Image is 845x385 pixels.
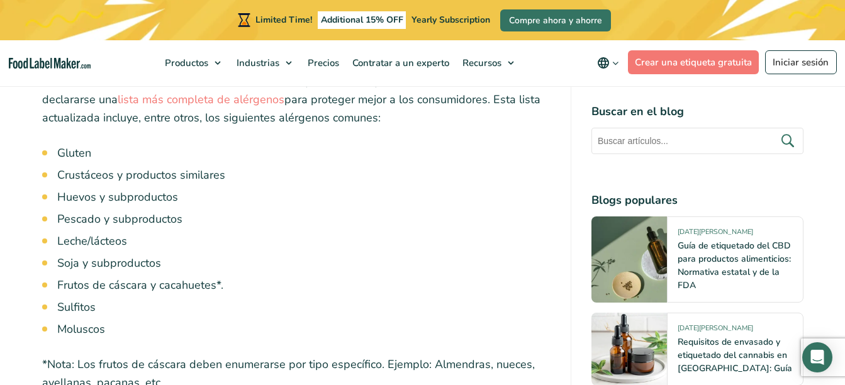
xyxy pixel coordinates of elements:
a: Requisitos de envasado y etiquetado del cannabis en [GEOGRAPHIC_DATA]: Guía [678,336,792,374]
a: Crear una etiqueta gratuita [628,50,759,74]
a: Recursos [456,40,520,86]
span: Contratar a un experto [349,57,450,69]
span: [DATE][PERSON_NAME] [678,323,753,338]
span: Recursos [459,57,503,69]
li: Soja y subproductos [57,255,551,272]
a: Iniciar sesión [765,50,837,74]
h4: Blogs populares [591,192,803,209]
div: Open Intercom Messenger [802,342,832,372]
li: Huevos y subproductos [57,189,551,206]
span: Yearly Subscription [411,14,490,26]
a: Compre ahora y ahorre [500,9,611,31]
h4: Buscar en el blog [591,103,803,120]
li: Moluscos [57,321,551,338]
span: Industrias [233,57,281,69]
li: Crustáceos y productos similares [57,167,551,184]
li: Frutos de cáscara y cacahuetes*. [57,277,551,294]
span: Productos [161,57,210,69]
a: Industrias [230,40,298,86]
li: Gluten [57,145,551,162]
a: lista más completa de alérgenos [118,92,284,107]
span: Precios [304,57,340,69]
p: Las actualizaciones más recientes han establecido que en las etiquetas de los alimentos debe decl... [42,72,551,126]
span: Additional 15% OFF [318,11,406,29]
a: Precios [301,40,343,86]
li: Pescado y subproductos [57,211,551,228]
a: Contratar a un experto [346,40,453,86]
span: Limited Time! [255,14,312,26]
a: Guía de etiquetado del CBD para productos alimenticios: Normativa estatal y de la FDA [678,240,791,291]
li: Sulfitos [57,299,551,316]
a: Productos [159,40,227,86]
span: [DATE][PERSON_NAME] [678,227,753,242]
li: Leche/lácteos [57,233,551,250]
input: Buscar artículos... [591,128,803,154]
